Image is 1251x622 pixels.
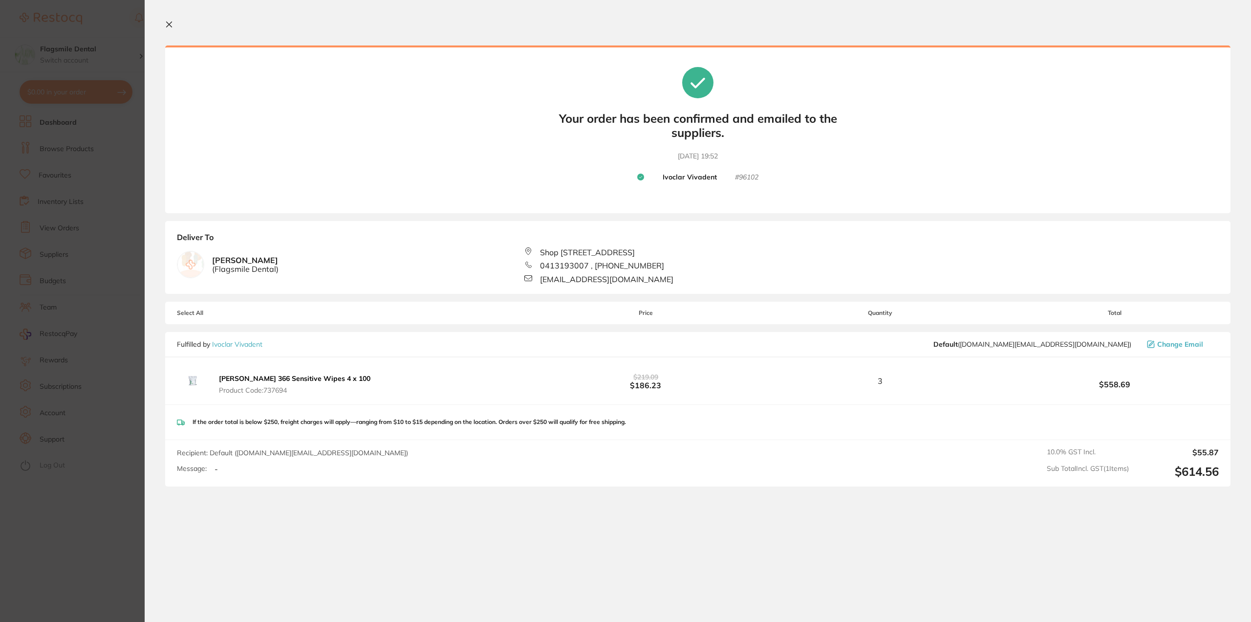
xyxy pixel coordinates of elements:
span: $219.09 [633,373,658,381]
span: Product Code: 737694 [219,386,370,394]
span: [EMAIL_ADDRESS][DOMAIN_NAME] [540,275,673,284]
span: 10.0 % GST Incl. [1047,448,1129,457]
span: 0413193007 , [PHONE_NUMBER] [540,261,664,270]
p: Fulfilled by [177,340,262,348]
span: Price [541,310,750,316]
output: $55.87 [1137,448,1219,457]
button: Change Email [1144,340,1219,349]
span: Recipient: Default ( [DOMAIN_NAME][EMAIL_ADDRESS][DOMAIN_NAME] ) [177,448,408,457]
span: Change Email [1157,340,1203,348]
b: Your order has been confirmed and emailed to the suppliers. [551,111,844,140]
label: Message: [177,465,207,473]
b: Default [933,340,958,349]
b: [PERSON_NAME] [212,256,279,274]
span: 3 [878,377,883,385]
span: Select All [177,310,275,316]
button: [PERSON_NAME] 366 Sensitive Wipes 4 x 100 Product Code:737694 [216,374,373,395]
b: [PERSON_NAME] 366 Sensitive Wipes 4 x 100 [219,374,370,383]
b: $558.69 [1011,380,1219,389]
span: Sub Total Incl. GST ( 1 Items) [1047,465,1129,479]
b: Deliver To [177,233,1219,247]
small: # 96102 [735,173,758,182]
span: ( Flagsmile Dental ) [212,265,279,273]
p: If the order total is below $250, freight charges will apply—ranging from $10 to $15 depending on... [193,419,626,425]
a: Ivoclar Vivadent [212,340,262,349]
span: orders.au@ivoclar.com [933,340,1131,348]
b: Ivoclar Vivadent [663,173,717,182]
span: Shop [STREET_ADDRESS] [540,248,635,257]
span: Total [1011,310,1219,316]
b: $186.23 [541,372,750,390]
img: Y2pub3R2NA [177,365,208,397]
p: - [215,465,218,473]
span: Quantity [750,310,1011,316]
img: empty.jpg [177,251,204,278]
output: $614.56 [1137,465,1219,479]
